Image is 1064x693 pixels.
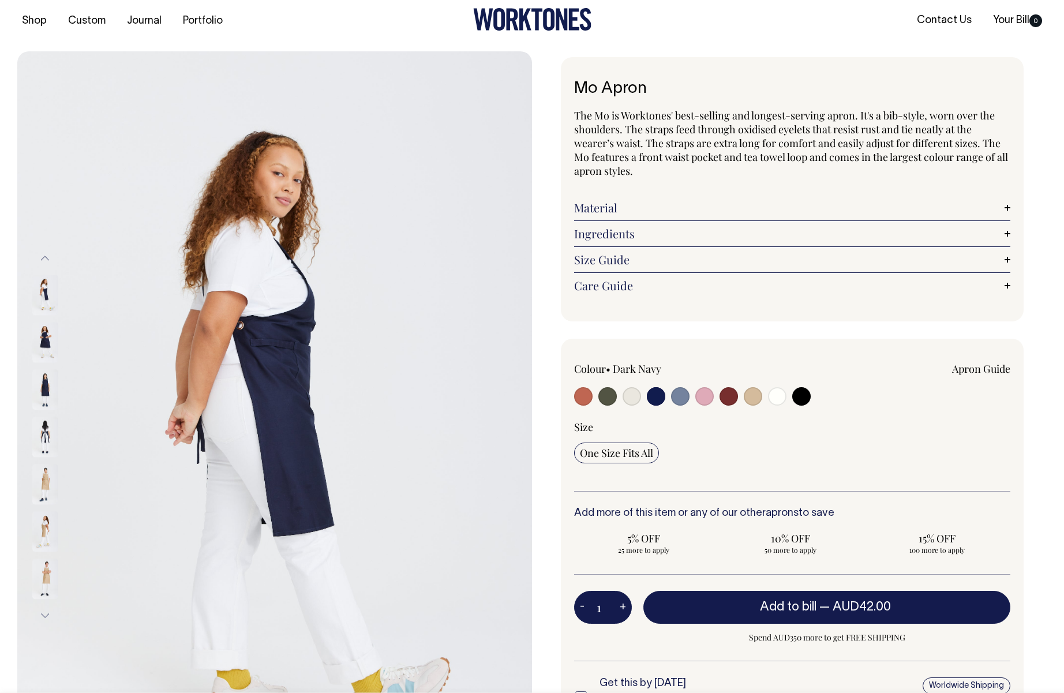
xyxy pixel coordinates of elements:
[952,362,1010,376] a: Apron Guide
[721,528,860,558] input: 10% OFF 50 more to apply
[580,545,708,555] span: 25 more to apply
[32,511,58,552] img: khaki
[574,596,590,619] button: -
[613,362,661,376] label: Dark Navy
[873,545,1001,555] span: 100 more to apply
[606,362,610,376] span: •
[36,246,54,272] button: Previous
[63,12,110,31] a: Custom
[766,508,799,518] a: aprons
[574,80,1010,98] h1: Mo Apron
[574,201,1010,215] a: Material
[867,528,1007,558] input: 15% OFF 100 more to apply
[574,508,1010,519] h6: Add more of this item or any of our other to save
[32,322,58,362] img: dark-navy
[614,596,632,619] button: +
[726,545,855,555] span: 50 more to apply
[574,279,1010,293] a: Care Guide
[574,227,1010,241] a: Ingredients
[600,678,812,690] h6: Get this by [DATE]
[574,108,1008,178] span: The Mo is Worktones' best-selling and longest-serving apron. It's a bib-style, worn over the shou...
[574,528,714,558] input: 5% OFF 25 more to apply
[643,631,1010,645] span: Spend AUD350 more to get FREE SHIPPING
[36,602,54,628] button: Next
[819,601,894,613] span: —
[643,591,1010,623] button: Add to bill —AUD42.00
[574,420,1010,434] div: Size
[833,601,891,613] span: AUD42.00
[574,443,659,463] input: One Size Fits All
[574,253,1010,267] a: Size Guide
[17,12,51,31] a: Shop
[32,464,58,504] img: khaki
[873,531,1001,545] span: 15% OFF
[122,12,166,31] a: Journal
[580,446,653,460] span: One Size Fits All
[988,11,1047,30] a: Your Bill0
[178,12,227,31] a: Portfolio
[912,11,976,30] a: Contact Us
[574,362,748,376] div: Colour
[32,559,58,599] img: khaki
[32,275,58,315] img: dark-navy
[32,369,58,410] img: dark-navy
[32,417,58,457] img: dark-navy
[726,531,855,545] span: 10% OFF
[1029,14,1042,27] span: 0
[580,531,708,545] span: 5% OFF
[760,601,816,613] span: Add to bill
